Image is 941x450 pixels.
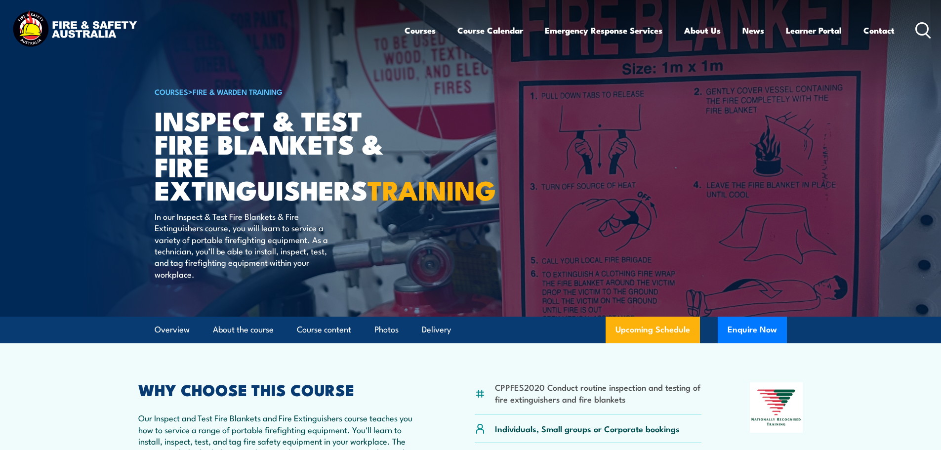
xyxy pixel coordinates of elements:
[422,317,451,343] a: Delivery
[193,86,283,97] a: Fire & Warden Training
[742,17,764,43] a: News
[374,317,399,343] a: Photos
[405,17,436,43] a: Courses
[297,317,351,343] a: Course content
[155,317,190,343] a: Overview
[155,86,188,97] a: COURSES
[750,382,803,433] img: Nationally Recognised Training logo.
[545,17,662,43] a: Emergency Response Services
[138,382,427,396] h2: WHY CHOOSE THIS COURSE
[368,168,496,209] strong: TRAINING
[684,17,721,43] a: About Us
[786,17,842,43] a: Learner Portal
[495,381,702,405] li: CPPFES2020 Conduct routine inspection and testing of fire extinguishers and fire blankets
[495,423,680,434] p: Individuals, Small groups or Corporate bookings
[718,317,787,343] button: Enquire Now
[606,317,700,343] a: Upcoming Schedule
[155,85,399,97] h6: >
[863,17,895,43] a: Contact
[155,210,335,280] p: In our Inspect & Test Fire Blankets & Fire Extinguishers course, you will learn to service a vari...
[457,17,523,43] a: Course Calendar
[155,109,399,201] h1: Inspect & Test Fire Blankets & Fire Extinguishers
[213,317,274,343] a: About the course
